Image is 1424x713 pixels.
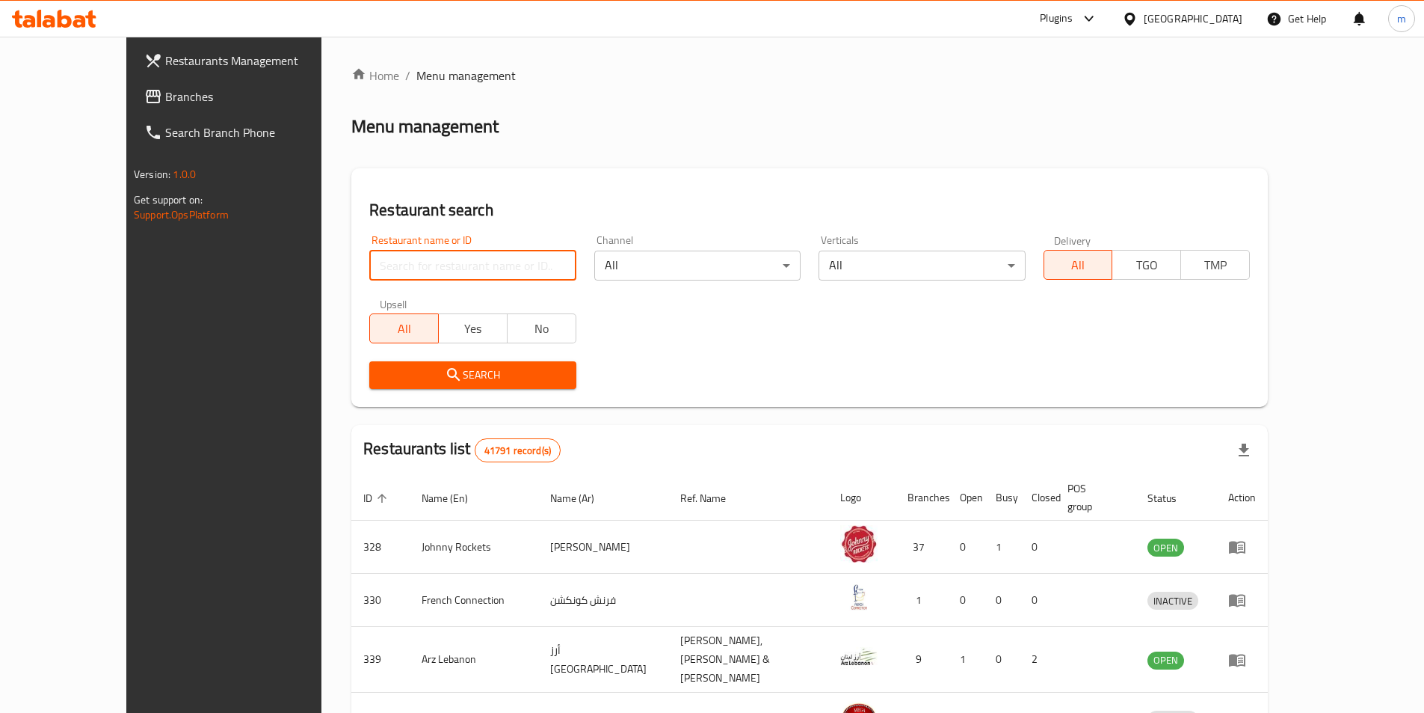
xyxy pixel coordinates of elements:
td: 328 [351,521,410,574]
div: Menu [1228,651,1256,669]
td: 330 [351,574,410,627]
button: All [369,313,439,343]
span: All [1050,254,1107,276]
div: Menu [1228,591,1256,609]
input: Search for restaurant name or ID.. [369,251,576,281]
span: OPEN [1147,652,1184,669]
span: Get support on: [134,190,203,209]
div: INACTIVE [1147,592,1198,610]
span: TGO [1118,254,1175,276]
td: 1 [896,574,948,627]
td: 9 [896,627,948,693]
button: TMP [1180,250,1250,280]
img: French Connection [840,578,878,616]
td: 0 [984,574,1020,627]
a: Search Branch Phone [132,114,364,150]
span: 1.0.0 [173,165,196,184]
span: Search Branch Phone [165,123,352,141]
span: ID [363,489,392,507]
th: Action [1216,475,1268,521]
td: 2 [1020,627,1055,693]
span: TMP [1187,254,1244,276]
th: Closed [1020,475,1055,521]
td: 339 [351,627,410,693]
td: Johnny Rockets [410,521,538,574]
button: No [507,313,576,343]
span: Name (En) [422,489,487,507]
th: Open [948,475,984,521]
td: French Connection [410,574,538,627]
td: 1 [984,521,1020,574]
button: Yes [438,313,508,343]
label: Upsell [380,299,407,309]
div: Total records count [475,438,561,462]
th: Logo [828,475,896,521]
div: OPEN [1147,652,1184,670]
div: [GEOGRAPHIC_DATA] [1144,10,1242,27]
td: [PERSON_NAME],[PERSON_NAME] & [PERSON_NAME] [668,627,829,693]
span: Ref. Name [680,489,745,507]
td: 1 [948,627,984,693]
label: Delivery [1054,235,1091,245]
a: Support.OpsPlatform [134,205,229,224]
span: INACTIVE [1147,593,1198,610]
span: Restaurants Management [165,52,352,70]
div: Plugins [1040,10,1073,28]
div: All [594,251,801,281]
button: All [1044,250,1113,280]
span: OPEN [1147,539,1184,557]
span: 41791 record(s) [475,444,560,458]
td: 0 [984,627,1020,693]
span: Search [381,366,564,385]
span: Menu management [416,67,516,85]
div: All [819,251,1025,281]
a: Home [351,67,399,85]
button: Search [369,361,576,389]
li: / [405,67,410,85]
span: Status [1147,489,1196,507]
span: Name (Ar) [550,489,614,507]
nav: breadcrumb [351,67,1268,85]
div: Export file [1226,432,1262,468]
span: Yes [445,318,502,340]
th: Busy [984,475,1020,521]
td: 37 [896,521,948,574]
span: POS group [1067,480,1118,515]
img: Johnny Rockets [840,525,878,563]
td: [PERSON_NAME] [538,521,668,574]
span: m [1397,10,1406,27]
h2: Restaurant search [369,199,1250,221]
button: TGO [1112,250,1181,280]
a: Restaurants Management [132,43,364,79]
div: Menu [1228,538,1256,556]
span: Branches [165,88,352,105]
td: أرز [GEOGRAPHIC_DATA] [538,627,668,693]
td: 0 [948,521,984,574]
span: All [376,318,433,340]
td: 0 [1020,574,1055,627]
a: Branches [132,79,364,114]
td: 0 [1020,521,1055,574]
td: فرنش كونكشن [538,574,668,627]
td: Arz Lebanon [410,627,538,693]
span: Version: [134,165,170,184]
span: No [514,318,570,340]
h2: Menu management [351,114,499,138]
td: 0 [948,574,984,627]
img: Arz Lebanon [840,638,878,676]
div: OPEN [1147,539,1184,557]
th: Branches [896,475,948,521]
h2: Restaurants list [363,438,561,462]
